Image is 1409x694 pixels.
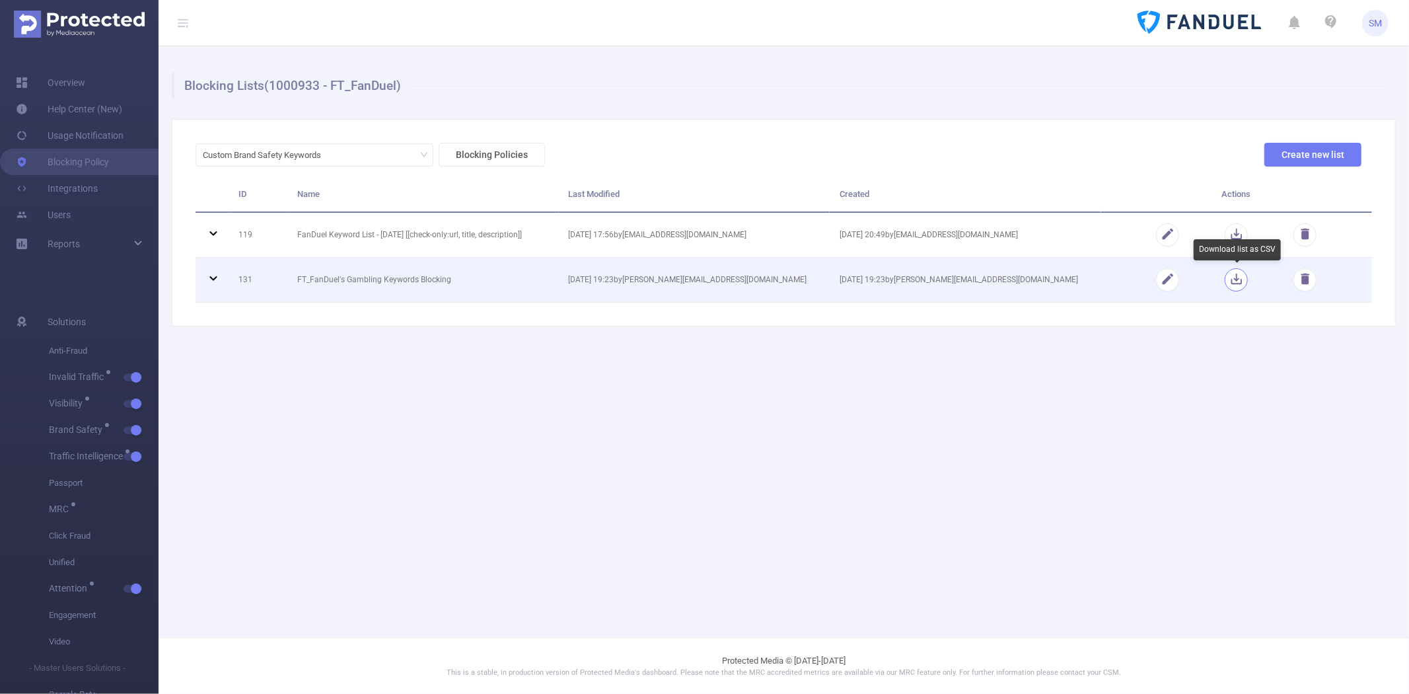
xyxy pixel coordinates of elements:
i: icon: down [420,151,428,160]
span: [DATE] 19:23 by [PERSON_NAME][EMAIL_ADDRESS][DOMAIN_NAME] [569,275,807,284]
a: Help Center (New) [16,96,122,122]
span: [DATE] 20:49 by [EMAIL_ADDRESS][DOMAIN_NAME] [840,230,1018,239]
div: Custom Brand Safety Keywords [203,144,330,166]
span: Engagement [49,602,159,629]
p: This is a stable, in production version of Protected Media's dashboard. Please note that the MRC ... [192,668,1376,679]
span: SM [1369,10,1382,36]
a: Blocking Policy [16,149,109,175]
span: Reports [48,239,80,249]
span: [DATE] 19:23 by [PERSON_NAME][EMAIL_ADDRESS][DOMAIN_NAME] [840,275,1078,284]
div: Download list as CSV [1194,239,1281,260]
span: ID [238,189,246,199]
span: Name [297,189,320,199]
a: Integrations [16,175,98,202]
span: Invalid Traffic [49,372,108,381]
a: Blocking Policies [433,149,545,160]
span: Solutions [48,309,86,335]
span: Visibility [49,399,87,408]
span: Unified [49,549,159,576]
td: FanDuel Keyword List - [DATE] [[check-only:url, title, description]] [287,213,558,258]
span: Traffic Intelligence [49,451,127,461]
span: Click Fraud [49,523,159,549]
a: Users [16,202,71,228]
a: Usage Notification [16,122,124,149]
span: Created [840,189,869,199]
a: Reports [48,231,80,257]
img: Protected Media [14,11,145,38]
td: 131 [229,258,287,303]
footer: Protected Media © [DATE]-[DATE] [159,638,1409,694]
span: MRC [49,504,73,514]
span: Anti-Fraud [49,338,159,364]
span: Actions [1222,189,1251,199]
span: Video [49,629,159,655]
button: Blocking Policies [439,143,545,167]
a: Overview [16,69,85,96]
h1: Blocking Lists (1000933 - FT_FanDuel) [172,73,1385,99]
span: Brand Safety [49,425,107,434]
span: Last Modified [569,189,620,199]
span: Attention [49,584,92,593]
span: Passport [49,470,159,496]
button: Create new list [1264,143,1361,167]
span: [DATE] 17:56 by [EMAIL_ADDRESS][DOMAIN_NAME] [569,230,747,239]
td: FT_FanDuel's Gambling Keywords Blocking [287,258,558,303]
td: 119 [229,213,287,258]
